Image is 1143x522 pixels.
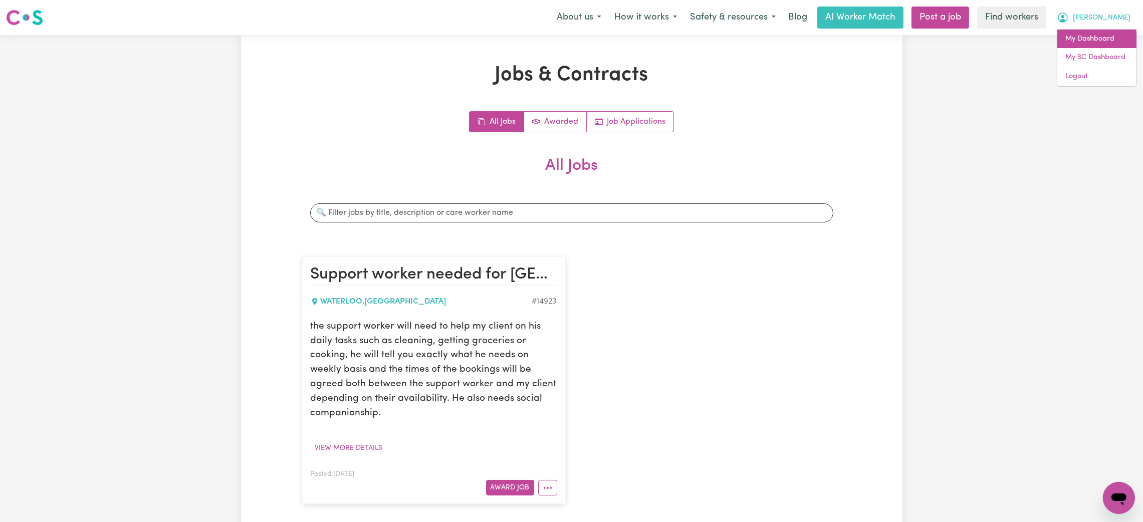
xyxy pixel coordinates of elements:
[911,7,969,29] a: Post a job
[6,6,43,29] a: Careseekers logo
[1057,67,1136,86] a: Logout
[538,480,557,495] button: More options
[550,7,608,28] button: About us
[817,7,903,29] a: AI Worker Match
[532,296,557,308] div: Job ID #14923
[311,296,532,308] div: WATERLOO , [GEOGRAPHIC_DATA]
[977,7,1046,29] a: Find workers
[311,471,355,477] span: Posted: [DATE]
[302,63,841,87] h1: Jobs & Contracts
[311,320,557,421] p: the support worker will need to help my client on his daily tasks such as cleaning, getting groce...
[486,480,534,495] button: Award Job
[1073,13,1130,24] span: [PERSON_NAME]
[782,7,813,29] a: Blog
[587,112,673,132] a: Job applications
[310,203,833,222] input: 🔍 Filter jobs by title, description or care worker name
[470,112,524,132] a: All jobs
[1057,48,1136,67] a: My SC Dashboard
[1057,29,1137,87] div: My Account
[311,440,387,456] button: View more details
[524,112,587,132] a: Active jobs
[311,265,557,285] h2: Support worker needed for Waterloo area
[683,7,782,28] button: Safety & resources
[302,156,841,191] h2: All Jobs
[1057,30,1136,49] a: My Dashboard
[1103,482,1135,514] iframe: Button to launch messaging window, conversation in progress
[608,7,683,28] button: How it works
[1050,7,1137,28] button: My Account
[6,9,43,27] img: Careseekers logo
